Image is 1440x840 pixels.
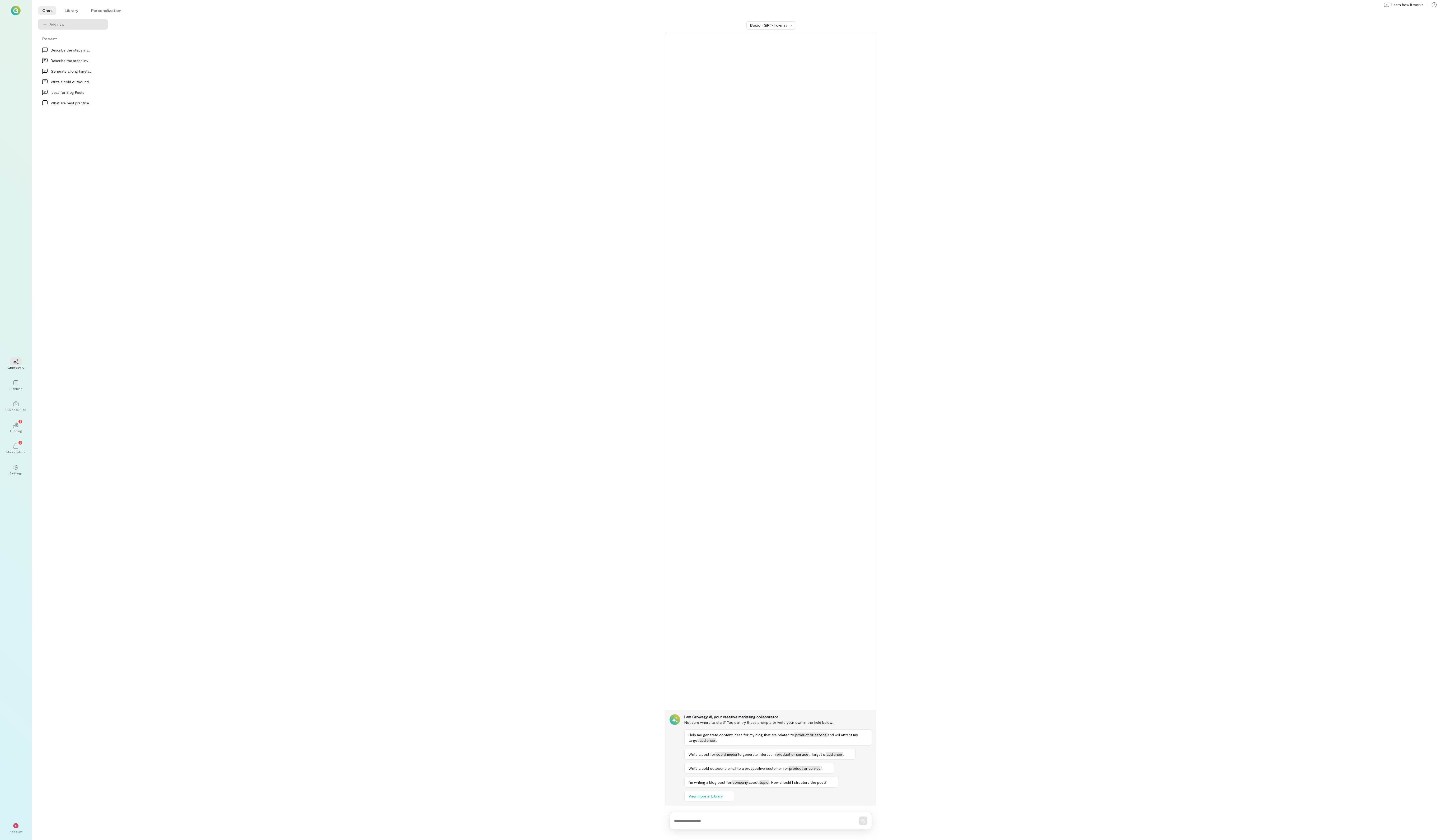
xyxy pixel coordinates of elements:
button: Write a cold outbound email to a prospective customer forproduct or service. [684,763,834,774]
span: View more in Library [689,794,723,799]
span: product or service [788,766,822,771]
div: Recent [38,36,108,41]
div: Ideas for Blog Posts [51,90,92,95]
span: product or service [776,752,809,757]
li: Chat [38,6,56,15]
div: Growegy AI [7,365,25,370]
div: Funding [10,429,22,433]
div: Write a cold outbound email to a prospective cust… [51,79,92,85]
span: Learn how it works [1391,2,1423,7]
span: . [822,766,822,771]
button: I’m writing a blog post forcompanyabouttopic. How should I structure the post? [684,777,838,788]
span: 7 [20,419,21,424]
div: Not sure where to start? You can try these prompts or write your own in the field below. [684,720,872,725]
span: I’m writing a blog post for [689,780,731,785]
span: . [716,738,717,743]
div: Describe the steps involved in setting up Wiresha… [51,58,92,63]
span: audience [826,752,843,757]
button: Write a post forsocial mediato generate interest inproduct or service. Target isaudience. [684,749,855,760]
span: audience [699,738,716,743]
button: View more in Library [684,791,734,801]
div: Account [10,829,22,834]
div: I am Growegy AI, your creative marketing collaborator. [684,714,872,720]
a: Marketplace [6,439,25,458]
div: Marketplace [6,450,26,454]
a: Planning [6,376,25,395]
a: Growegy AI [6,355,25,374]
div: Planning [10,386,22,391]
span: topic [759,780,769,785]
span: product or service [794,732,828,737]
span: Write a cold outbound email to a prospective customer for [689,766,788,771]
span: company [731,780,749,785]
a: Business Plan [6,397,25,416]
a: Funding [6,418,25,437]
div: Business Plan [6,408,26,412]
li: Personalization [87,6,125,15]
span: . [843,752,844,757]
li: Library [60,6,83,15]
span: Write a post for [689,752,715,757]
div: What are best practices… [51,100,92,106]
span: Add new [50,22,104,27]
button: Help me generate content ideas for my blog that are related toproduct or serviceand will attract ... [684,729,872,746]
div: *Account [6,819,25,838]
div: Generate a long fairytail about rabbit and turtle. [51,68,92,74]
span: to generate interest in [738,752,776,757]
span: about [749,780,759,785]
span: 2 [20,440,21,445]
a: Settings [6,460,25,479]
span: social media [715,752,738,757]
div: Basic · GPT‑4o‑mini [750,23,788,28]
span: Help me generate content ideas for my blog that are related to [689,732,794,737]
div: Settings [10,471,22,475]
span: . Target is [809,752,826,757]
span: . How should I structure the post? [769,780,827,785]
div: Describe the steps involved in setting up Wiresha… [51,47,92,53]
